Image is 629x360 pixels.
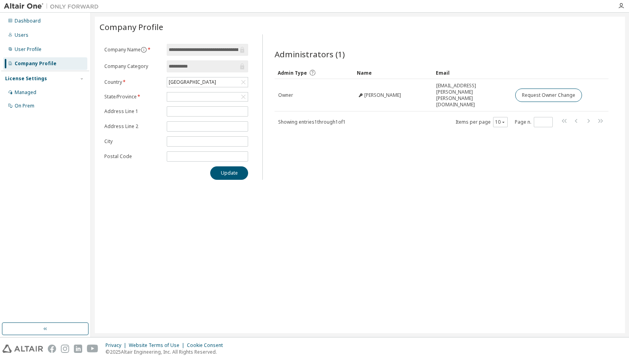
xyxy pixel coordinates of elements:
[168,78,217,87] div: [GEOGRAPHIC_DATA]
[456,117,508,127] span: Items per page
[4,2,103,10] img: Altair One
[48,345,56,353] img: facebook.svg
[104,138,162,145] label: City
[5,75,47,82] div: License Settings
[141,47,147,53] button: information
[210,166,248,180] button: Update
[15,18,41,24] div: Dashboard
[61,345,69,353] img: instagram.svg
[495,119,506,125] button: 10
[15,60,56,67] div: Company Profile
[104,94,162,100] label: State/Province
[15,32,28,38] div: Users
[129,342,187,349] div: Website Terms of Use
[278,70,307,76] span: Admin Type
[15,89,36,96] div: Managed
[15,103,34,109] div: On Prem
[278,119,346,125] span: Showing entries 1 through 1 of 1
[364,92,401,98] span: [PERSON_NAME]
[87,345,98,353] img: youtube.svg
[2,345,43,353] img: altair_logo.svg
[436,66,508,79] div: Email
[357,66,429,79] div: Name
[275,49,345,60] span: Administrators (1)
[104,63,162,70] label: Company Category
[105,342,129,349] div: Privacy
[104,153,162,160] label: Postal Code
[104,47,162,53] label: Company Name
[105,349,228,355] p: © 2025 Altair Engineering, Inc. All Rights Reserved.
[167,77,248,87] div: [GEOGRAPHIC_DATA]
[100,21,163,32] span: Company Profile
[515,117,553,127] span: Page n.
[74,345,82,353] img: linkedin.svg
[104,108,162,115] label: Address Line 1
[104,79,162,85] label: Country
[104,123,162,130] label: Address Line 2
[436,83,508,108] span: [EMAIL_ADDRESS][PERSON_NAME][PERSON_NAME][DOMAIN_NAME]
[187,342,228,349] div: Cookie Consent
[15,46,41,53] div: User Profile
[515,89,582,102] button: Request Owner Change
[278,92,293,98] span: Owner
